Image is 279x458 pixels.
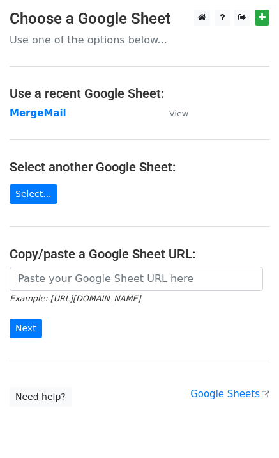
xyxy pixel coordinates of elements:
a: Select... [10,184,57,204]
p: Use one of the options below... [10,33,269,47]
h4: Select another Google Sheet: [10,159,269,175]
a: MergeMail [10,107,66,119]
small: View [169,109,188,118]
a: Need help? [10,387,72,407]
h4: Use a recent Google Sheet: [10,86,269,101]
input: Next [10,319,42,338]
a: View [156,107,188,119]
h3: Choose a Google Sheet [10,10,269,28]
a: Google Sheets [190,388,269,400]
small: Example: [URL][DOMAIN_NAME] [10,294,140,303]
input: Paste your Google Sheet URL here [10,267,263,291]
h4: Copy/paste a Google Sheet URL: [10,246,269,262]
